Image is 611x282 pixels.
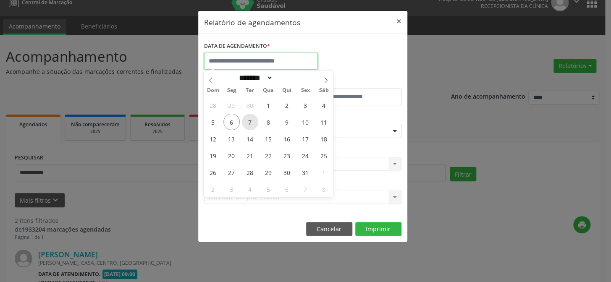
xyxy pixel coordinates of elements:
span: Outubro 28, 2025 [242,164,258,180]
span: Outubro 31, 2025 [297,164,313,180]
span: Outubro 10, 2025 [297,114,313,130]
span: Outubro 23, 2025 [279,147,295,164]
span: Outubro 27, 2025 [223,164,240,180]
label: ATÉ [305,76,401,89]
span: Outubro 2, 2025 [279,97,295,113]
span: Outubro 25, 2025 [315,147,332,164]
span: Outubro 4, 2025 [315,97,332,113]
button: Imprimir [355,222,401,236]
span: Sáb [315,88,333,93]
input: Year [273,73,301,82]
span: Outubro 19, 2025 [205,147,221,164]
span: Qui [278,88,296,93]
h5: Relatório de agendamentos [204,17,300,28]
span: Outubro 18, 2025 [315,131,332,147]
span: Outubro 14, 2025 [242,131,258,147]
span: Outubro 13, 2025 [223,131,240,147]
label: DATA DE AGENDAMENTO [204,40,270,53]
span: Outubro 12, 2025 [205,131,221,147]
span: Dom [204,88,222,93]
span: Outubro 1, 2025 [260,97,277,113]
span: Setembro 29, 2025 [223,97,240,113]
span: Outubro 21, 2025 [242,147,258,164]
span: Outubro 6, 2025 [223,114,240,130]
button: Cancelar [306,222,352,236]
span: Seg [222,88,241,93]
button: Close [391,11,407,31]
span: Qua [259,88,278,93]
span: Setembro 30, 2025 [242,97,258,113]
span: Outubro 3, 2025 [297,97,313,113]
span: Outubro 30, 2025 [279,164,295,180]
span: Outubro 15, 2025 [260,131,277,147]
span: Novembro 7, 2025 [297,181,313,197]
span: Outubro 5, 2025 [205,114,221,130]
span: Outubro 24, 2025 [297,147,313,164]
span: Outubro 17, 2025 [297,131,313,147]
span: Ter [241,88,259,93]
span: Outubro 20, 2025 [223,147,240,164]
span: Outubro 11, 2025 [315,114,332,130]
span: Novembro 4, 2025 [242,181,258,197]
span: Outubro 22, 2025 [260,147,277,164]
span: Novembro 2, 2025 [205,181,221,197]
span: Novembro 6, 2025 [279,181,295,197]
span: Sex [296,88,315,93]
span: Outubro 16, 2025 [279,131,295,147]
select: Month [236,73,273,82]
span: Outubro 29, 2025 [260,164,277,180]
span: Novembro 1, 2025 [315,164,332,180]
span: Outubro 26, 2025 [205,164,221,180]
span: Outubro 7, 2025 [242,114,258,130]
span: Outubro 8, 2025 [260,114,277,130]
span: Setembro 28, 2025 [205,97,221,113]
span: Novembro 3, 2025 [223,181,240,197]
span: Novembro 5, 2025 [260,181,277,197]
span: Novembro 8, 2025 [315,181,332,197]
span: Outubro 9, 2025 [279,114,295,130]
